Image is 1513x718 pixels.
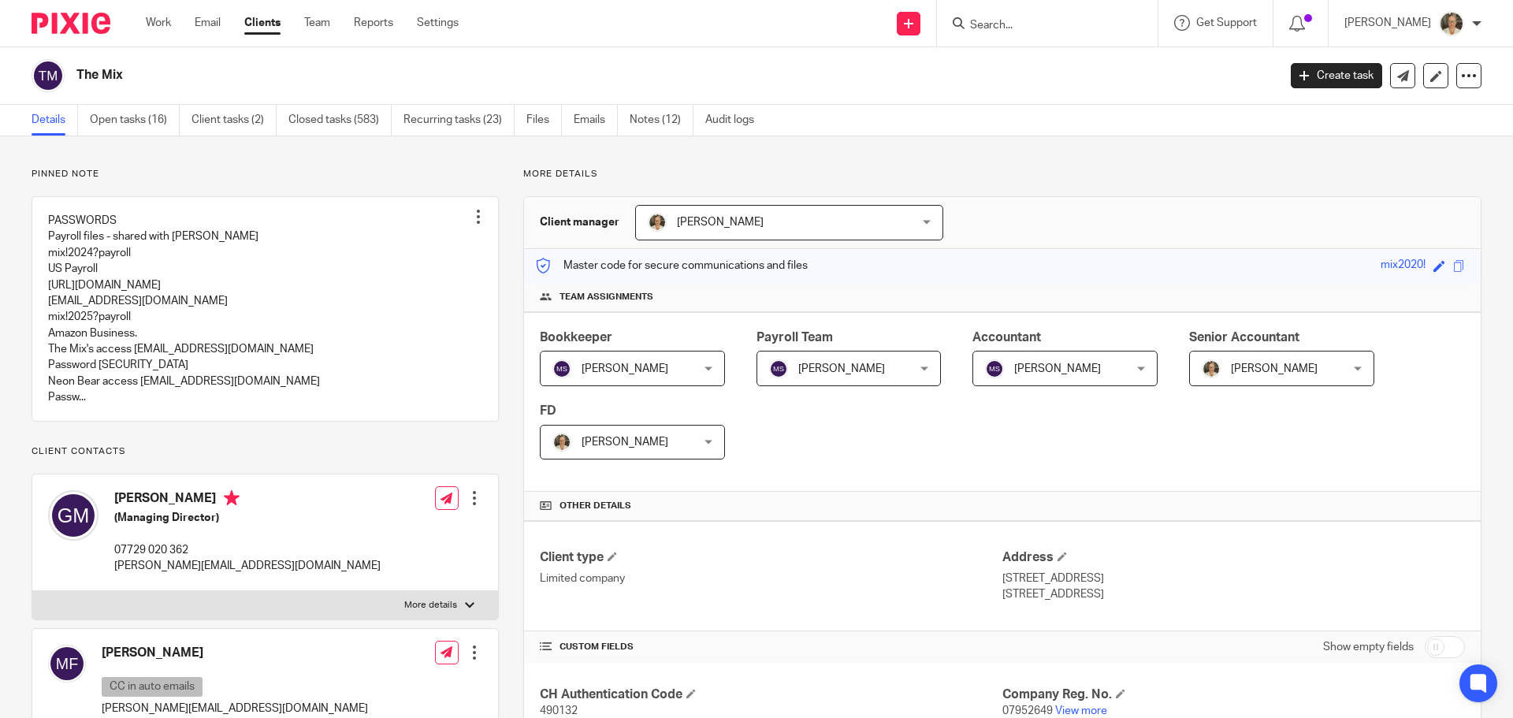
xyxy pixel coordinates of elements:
a: Emails [574,105,618,136]
span: FD [540,404,556,417]
span: Team assignments [559,291,653,303]
i: Primary [224,490,240,506]
h4: [PERSON_NAME] [114,490,381,510]
a: Create task [1291,63,1382,88]
h4: Address [1002,549,1465,566]
span: [PERSON_NAME] [677,217,764,228]
a: Reports [354,15,393,31]
h4: Company Reg. No. [1002,686,1465,703]
img: svg%3E [48,490,99,541]
p: More details [523,168,1481,180]
a: Open tasks (16) [90,105,180,136]
span: [PERSON_NAME] [1231,363,1318,374]
h4: Client type [540,549,1002,566]
p: Pinned note [32,168,499,180]
p: Limited company [540,571,1002,586]
label: Show empty fields [1323,639,1414,655]
img: Pixie [32,13,110,34]
a: Team [304,15,330,31]
h3: Client manager [540,214,619,230]
a: Client tasks (2) [191,105,277,136]
p: [PERSON_NAME][EMAIL_ADDRESS][DOMAIN_NAME] [114,558,381,574]
span: Accountant [972,331,1041,344]
a: Closed tasks (583) [288,105,392,136]
h4: [PERSON_NAME] [102,645,368,661]
span: 07952649 [1002,705,1053,716]
img: svg%3E [32,59,65,92]
span: 490132 [540,705,578,716]
span: [PERSON_NAME] [798,363,885,374]
h2: The Mix [76,67,1029,84]
p: [STREET_ADDRESS] [1002,571,1465,586]
a: Recurring tasks (23) [403,105,515,136]
img: Pete%20with%20glasses.jpg [648,213,667,232]
span: [PERSON_NAME] [582,437,668,448]
span: Other details [559,500,631,512]
p: Master code for secure communications and files [536,258,808,273]
a: Email [195,15,221,31]
h4: CUSTOM FIELDS [540,641,1002,653]
h4: CH Authentication Code [540,686,1002,703]
a: Audit logs [705,105,766,136]
a: Clients [244,15,281,31]
img: svg%3E [552,359,571,378]
span: [PERSON_NAME] [582,363,668,374]
img: Pete%20with%20glasses.jpg [1202,359,1221,378]
span: Payroll Team [756,331,833,344]
p: 07729 020 362 [114,542,381,558]
p: [PERSON_NAME][EMAIL_ADDRESS][DOMAIN_NAME] [102,701,368,716]
h5: (Managing Director) [114,510,381,526]
a: Work [146,15,171,31]
a: Notes (12) [630,105,693,136]
img: svg%3E [48,645,86,683]
p: [STREET_ADDRESS] [1002,586,1465,602]
span: [PERSON_NAME] [1014,363,1101,374]
span: Get Support [1196,17,1257,28]
img: Pete%20with%20glasses.jpg [1439,11,1464,36]
span: Bookkeeper [540,331,612,344]
img: svg%3E [769,359,788,378]
input: Search [968,19,1110,33]
div: mix2020! [1381,257,1426,275]
a: View more [1055,705,1107,716]
a: Files [526,105,562,136]
p: More details [404,599,457,612]
p: Client contacts [32,445,499,458]
a: Settings [417,15,459,31]
p: CC in auto emails [102,677,203,697]
img: svg%3E [985,359,1004,378]
img: Pete%20with%20glasses.jpg [552,433,571,452]
a: Details [32,105,78,136]
p: [PERSON_NAME] [1344,15,1431,31]
span: Senior Accountant [1189,331,1299,344]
